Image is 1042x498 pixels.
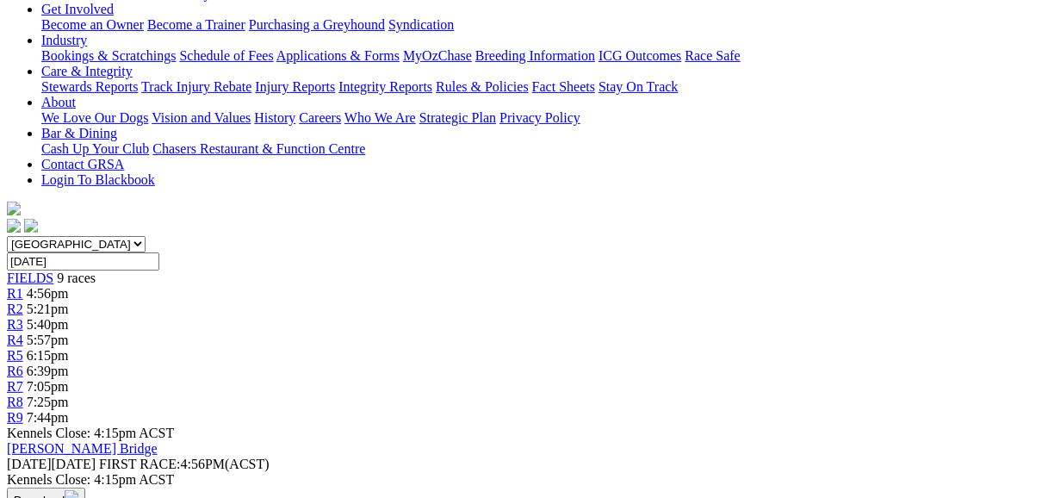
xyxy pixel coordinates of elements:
[152,110,251,125] a: Vision and Values
[599,79,678,94] a: Stay On Track
[27,379,69,394] span: 7:05pm
[344,110,416,125] a: Who We Are
[254,110,295,125] a: History
[388,17,454,32] a: Syndication
[276,48,400,63] a: Applications & Forms
[57,271,96,285] span: 9 races
[7,426,174,440] span: Kennels Close: 4:15pm ACST
[249,17,385,32] a: Purchasing a Greyhound
[7,379,23,394] a: R7
[7,252,159,271] input: Select date
[41,79,1035,95] div: Care & Integrity
[41,33,87,47] a: Industry
[27,333,69,347] span: 5:57pm
[532,79,595,94] a: Fact Sheets
[7,271,53,285] a: FIELDS
[7,441,158,456] a: [PERSON_NAME] Bridge
[41,141,149,156] a: Cash Up Your Club
[7,364,23,378] a: R6
[7,219,21,233] img: facebook.svg
[179,48,273,63] a: Schedule of Fees
[27,410,69,425] span: 7:44pm
[338,79,432,94] a: Integrity Reports
[403,48,472,63] a: MyOzChase
[7,348,23,363] a: R5
[475,48,595,63] a: Breeding Information
[436,79,529,94] a: Rules & Policies
[7,202,21,215] img: logo-grsa-white.png
[41,95,76,109] a: About
[7,472,1035,488] div: Kennels Close: 4:15pm ACST
[27,395,69,409] span: 7:25pm
[27,364,69,378] span: 6:39pm
[7,457,52,471] span: [DATE]
[147,17,245,32] a: Become a Trainer
[7,457,96,471] span: [DATE]
[499,110,580,125] a: Privacy Policy
[41,110,148,125] a: We Love Our Dogs
[419,110,496,125] a: Strategic Plan
[41,157,124,171] a: Contact GRSA
[7,410,23,425] a: R9
[41,48,176,63] a: Bookings & Scratchings
[41,64,133,78] a: Care & Integrity
[685,48,740,63] a: Race Safe
[599,48,681,63] a: ICG Outcomes
[41,17,144,32] a: Become an Owner
[141,79,251,94] a: Track Injury Rebate
[27,302,69,316] span: 5:21pm
[27,348,69,363] span: 6:15pm
[41,48,1035,64] div: Industry
[41,172,155,187] a: Login To Blackbook
[7,317,23,332] a: R3
[7,333,23,347] a: R4
[255,79,335,94] a: Injury Reports
[7,302,23,316] a: R2
[7,395,23,409] a: R8
[41,17,1035,33] div: Get Involved
[41,141,1035,157] div: Bar & Dining
[99,457,180,471] span: FIRST RACE:
[41,110,1035,126] div: About
[7,286,23,301] a: R1
[299,110,341,125] a: Careers
[41,79,138,94] a: Stewards Reports
[152,141,365,156] a: Chasers Restaurant & Function Centre
[41,2,114,16] a: Get Involved
[99,457,270,471] span: 4:56PM(ACST)
[41,126,117,140] a: Bar & Dining
[27,286,69,301] span: 4:56pm
[24,219,38,233] img: twitter.svg
[27,317,69,332] span: 5:40pm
